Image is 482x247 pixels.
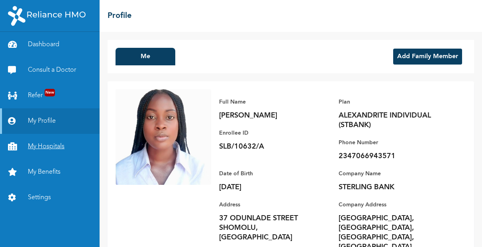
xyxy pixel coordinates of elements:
p: SLB/10632/A [219,142,331,151]
img: Enrollee [116,89,211,185]
img: RelianceHMO's Logo [8,6,86,26]
p: [PERSON_NAME] [219,111,331,120]
p: [DATE] [219,182,331,192]
p: Enrollee ID [219,128,331,138]
p: Plan [339,97,450,107]
p: STERLING BANK [339,182,450,192]
p: Date of Birth [219,169,331,178]
p: Full Name [219,97,331,107]
button: Add Family Member [393,49,462,65]
p: ALEXANDRITE INDIVIDUAL (STBANK) [339,111,450,130]
button: Me [116,48,175,65]
p: Address [219,200,331,210]
span: New [45,89,55,96]
h2: Profile [108,10,131,22]
p: 37 ODUNLADE STREET SHOMOLU, [GEOGRAPHIC_DATA] [219,214,331,242]
p: 2347066943571 [339,151,450,161]
p: Phone Number [339,138,450,147]
p: Company Name [339,169,450,178]
p: Company Address [339,200,450,210]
